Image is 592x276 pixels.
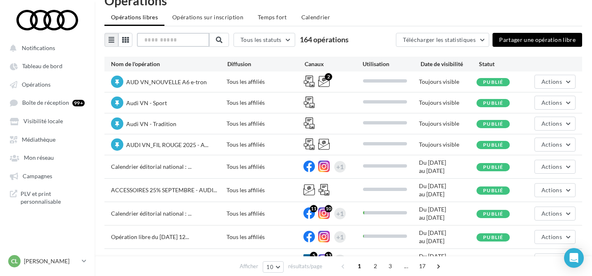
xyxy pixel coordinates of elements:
[227,99,303,107] div: Tous les affiliés
[11,257,18,265] span: Cl
[419,205,476,222] div: Du [DATE] au [DATE]
[111,186,217,193] span: ACCESSOIRES 25% SEPTEMBRE - AUDI...
[310,252,317,259] div: 5
[483,79,503,85] span: Publié
[305,60,363,68] div: Canaux
[5,58,90,73] a: Tableau de bord
[227,60,305,68] div: Diffusion
[5,40,86,55] button: Notifications
[5,95,90,110] a: Boîte de réception 99+
[126,120,176,127] span: Audi VN - Tradition
[227,163,303,171] div: Tous les affiliés
[541,233,562,240] span: Actions
[227,120,303,128] div: Tous les affiliés
[22,136,55,143] span: Médiathèque
[534,183,576,197] button: Actions
[126,78,207,85] span: AUD VN_NOUVELLE A6 e-tron
[419,182,476,198] div: Du [DATE] au [DATE]
[534,138,576,152] button: Actions
[22,44,55,51] span: Notifications
[336,231,344,243] div: +1
[22,63,62,70] span: Tableau de bord
[479,60,537,68] div: Statut
[111,233,189,240] span: Opération libre du [DATE] 12...
[5,186,90,209] a: PLV et print personnalisable
[325,252,332,259] div: 13
[483,234,503,240] span: Publié
[483,211,503,217] span: Publié
[419,99,476,107] div: Toujours visible
[541,163,562,170] span: Actions
[363,60,421,68] div: Utilisation
[419,140,476,149] div: Toujours visible
[384,260,397,273] span: 3
[541,141,562,148] span: Actions
[23,172,52,179] span: Campagnes
[288,262,322,270] span: résultats/page
[301,14,331,21] span: Calendrier
[24,154,54,161] span: Mon réseau
[419,78,476,86] div: Toujours visible
[541,99,562,106] span: Actions
[353,260,366,273] span: 1
[400,260,413,273] span: ...
[493,33,582,47] button: Partager une opération libre
[111,210,192,217] span: Calendrier éditorial national : ...
[5,113,90,128] a: Visibilité locale
[258,14,287,21] span: Temps fort
[419,229,476,245] div: Du [DATE] au [DATE]
[22,99,69,106] span: Boîte de réception
[22,81,51,88] span: Opérations
[263,261,284,273] button: 10
[396,33,489,47] button: Télécharger les statistiques
[541,210,562,217] span: Actions
[24,257,79,265] p: [PERSON_NAME]
[234,33,295,47] button: Tous les statuts
[325,73,332,80] div: 2
[240,36,282,43] span: Tous les statuts
[403,36,476,43] span: Télécharger les statistiques
[416,260,429,273] span: 17
[541,186,562,193] span: Actions
[534,117,576,131] button: Actions
[227,140,303,149] div: Tous les affiliés
[369,260,382,273] span: 2
[421,60,479,68] div: Date de visibilité
[564,248,584,268] div: Open Intercom Messenger
[336,161,344,172] div: +1
[227,78,303,86] div: Tous les affiliés
[336,255,344,266] div: +1
[483,187,503,193] span: Publié
[534,253,576,267] button: Actions
[5,150,90,165] a: Mon réseau
[5,168,90,183] a: Campagnes
[5,77,90,92] a: Opérations
[111,163,192,170] span: Calendrier éditorial national : ...
[336,208,344,219] div: +1
[126,141,208,148] span: AUDI VN_FIL ROUGE 2025 - A...
[23,118,63,125] span: Visibilité locale
[541,120,562,127] span: Actions
[419,120,476,128] div: Toujours visible
[483,142,503,148] span: Publié
[300,35,349,44] span: 164 opérations
[534,75,576,89] button: Actions
[534,160,576,174] button: Actions
[325,205,332,212] div: 10
[7,253,88,269] a: Cl [PERSON_NAME]
[541,78,562,85] span: Actions
[227,233,303,241] div: Tous les affiliés
[483,164,503,170] span: Publié
[240,262,258,270] span: Afficher
[534,230,576,244] button: Actions
[5,132,90,147] a: Médiathèque
[111,60,227,68] div: Nom de l'opération
[483,121,503,127] span: Publié
[72,100,85,106] div: 99+
[266,264,273,270] span: 10
[126,99,167,106] span: Audi VN - Sport
[419,159,476,175] div: Du [DATE] au [DATE]
[419,252,476,269] div: Du [DATE] au [DATE]
[483,100,503,106] span: Publié
[310,205,317,212] div: 11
